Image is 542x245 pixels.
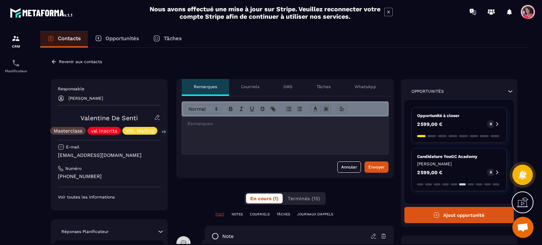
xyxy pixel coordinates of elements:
button: En cours (1) [246,194,283,203]
p: E-mail [66,144,79,150]
button: Terminés (15) [283,194,324,203]
p: [PHONE_NUMBER] [58,173,161,180]
p: Revenir aux contacts [59,59,102,64]
a: formationformationCRM [2,29,30,54]
p: Numéro [65,166,82,171]
p: COURRIELS [250,212,270,217]
p: Contacts [58,35,81,42]
img: scheduler [12,59,20,67]
a: Tâches [146,31,189,48]
p: vsl inscrits [91,128,117,133]
span: En cours (1) [250,196,278,201]
p: note [222,233,234,240]
p: Responsable [58,86,161,92]
a: Contacts [40,31,88,48]
p: [EMAIL_ADDRESS][DOMAIN_NAME] [58,152,161,159]
p: VSL Mailing [126,128,154,133]
button: Ajout opportunité [404,207,514,223]
p: 0 [490,122,492,127]
p: TÂCHES [277,212,290,217]
img: logo [10,6,73,19]
p: JOURNAUX D'APPELS [297,212,333,217]
p: TOUT [215,212,224,217]
p: 2 599,00 € [417,122,442,127]
p: [PERSON_NAME] [417,161,501,167]
p: Tâches [164,35,182,42]
span: Terminés (15) [288,196,320,201]
p: Opportunité à closer [417,113,501,118]
div: Ouvrir le chat [512,217,534,238]
a: Opportunités [88,31,146,48]
p: [PERSON_NAME] [68,96,103,101]
p: Opportunités [411,88,444,94]
p: Réponses Planificateur [61,229,109,234]
p: Courriels [241,84,259,90]
h2: Nous avons effectué une mise à jour sur Stripe. Veuillez reconnecter votre compte Stripe afin de ... [149,5,381,20]
p: WhatsApp [355,84,376,90]
p: Candidature YouGC Academy [417,154,501,159]
p: Masterclass [54,128,82,133]
p: 2 599,00 € [417,170,442,175]
p: Remarques [194,84,217,90]
p: NOTES [231,212,243,217]
p: Opportunités [106,35,139,42]
p: +5 [159,128,168,135]
p: SMS [283,84,293,90]
button: Annuler [337,161,361,173]
p: CRM [2,44,30,48]
p: Voir toutes les informations [58,194,161,200]
p: Planificateur [2,69,30,73]
a: schedulerschedulerPlanificateur [2,54,30,78]
a: Valentine De Senti [80,114,138,122]
p: Tâches [317,84,331,90]
img: formation [12,34,20,43]
button: Envoyer [365,161,389,173]
div: Envoyer [368,164,385,171]
p: 0 [490,170,492,175]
